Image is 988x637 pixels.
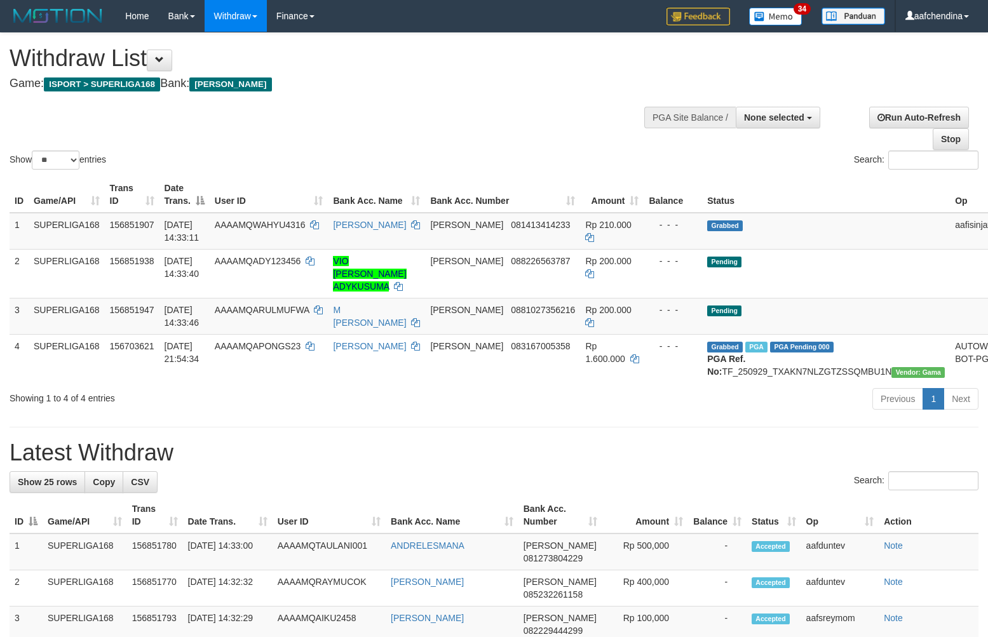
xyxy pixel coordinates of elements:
h4: Game: Bank: [10,77,646,90]
th: Bank Acc. Number: activate to sort column ascending [425,177,580,213]
td: [DATE] 14:32:32 [183,570,273,607]
th: Balance: activate to sort column ascending [688,497,747,533]
span: Pending [707,305,741,316]
span: Pending [707,257,741,267]
span: 156851938 [110,256,154,266]
a: [PERSON_NAME] [391,613,464,623]
div: - - - [649,304,697,316]
th: Status: activate to sort column ascending [747,497,801,533]
a: ANDRELESMANA [391,540,464,551]
a: VIO [PERSON_NAME] ADYKUSUMA [333,256,406,292]
span: [PERSON_NAME] [430,341,503,351]
label: Search: [854,151,978,170]
th: Action [879,497,978,533]
span: [PERSON_NAME] [430,256,503,266]
a: Next [944,388,978,410]
span: AAAAMQAPONGS23 [215,341,301,351]
td: - [688,533,747,570]
span: Show 25 rows [18,477,77,487]
span: Rp 200.000 [585,256,631,266]
span: Rp 210.000 [585,220,631,230]
span: ISPORT > SUPERLIGA168 [44,77,160,91]
img: MOTION_logo.png [10,6,106,25]
span: Copy 088226563787 to clipboard [511,256,570,266]
a: [PERSON_NAME] [391,577,464,587]
div: - - - [649,340,697,352]
td: AAAAMQTAULANI001 [273,533,386,570]
th: ID [10,177,29,213]
a: CSV [123,471,158,493]
th: Balance [644,177,702,213]
th: User ID: activate to sort column ascending [273,497,386,533]
a: 1 [923,388,944,410]
a: Note [884,577,903,587]
td: - [688,570,747,607]
th: Date Trans.: activate to sort column descending [159,177,210,213]
td: [DATE] 14:33:00 [183,533,273,570]
td: TF_250929_TXAKN7NLZGTZSSQMBU1N [702,334,950,383]
th: User ID: activate to sort column ascending [210,177,328,213]
th: Trans ID: activate to sort column ascending [127,497,183,533]
span: Grabbed [707,220,743,231]
a: [PERSON_NAME] [333,341,406,351]
td: 3 [10,298,29,334]
span: 156851947 [110,305,154,315]
a: [PERSON_NAME] [333,220,406,230]
th: Bank Acc. Number: activate to sort column ascending [518,497,602,533]
a: Show 25 rows [10,471,85,493]
select: Showentries [32,151,79,170]
span: Marked by aafchhiseyha [745,342,768,352]
span: Vendor URL: https://trx31.1velocity.biz [891,367,945,378]
span: 34 [794,3,811,15]
td: SUPERLIGA168 [29,213,105,250]
td: aafduntev [801,570,879,607]
span: Rp 200.000 [585,305,631,315]
label: Search: [854,471,978,490]
span: [PERSON_NAME] [430,305,503,315]
div: PGA Site Balance / [644,107,736,128]
img: Feedback.jpg [667,8,730,25]
span: [PERSON_NAME] [524,613,597,623]
td: SUPERLIGA168 [29,334,105,383]
span: Rp 1.600.000 [585,341,625,364]
span: Copy [93,477,115,487]
th: Date Trans.: activate to sort column ascending [183,497,273,533]
td: 156851780 [127,533,183,570]
span: Copy 0881027356216 to clipboard [511,305,575,315]
div: - - - [649,218,697,231]
img: Button%20Memo.svg [749,8,802,25]
label: Show entries [10,151,106,170]
span: AAAAMQWAHYU4316 [215,220,306,230]
span: Accepted [752,577,790,588]
span: AAAAMQADY123456 [215,256,301,266]
h1: Latest Withdraw [10,440,978,466]
th: Amount: activate to sort column ascending [580,177,644,213]
a: Stop [933,128,969,150]
th: Amount: activate to sort column ascending [602,497,688,533]
td: 2 [10,570,43,607]
a: Note [884,540,903,551]
span: None selected [744,112,804,123]
span: Grabbed [707,342,743,352]
span: Accepted [752,614,790,624]
span: Copy 082229444299 to clipboard [524,626,583,636]
span: [DATE] 21:54:34 [165,341,200,364]
span: AAAAMQARULMUFWA [215,305,309,315]
td: SUPERLIGA168 [29,298,105,334]
td: 2 [10,249,29,298]
span: [PERSON_NAME] [524,577,597,587]
span: PGA Pending [770,342,834,352]
input: Search: [888,151,978,170]
span: [PERSON_NAME] [430,220,503,230]
a: Note [884,613,903,623]
button: None selected [736,107,820,128]
span: Copy 081273804229 to clipboard [524,553,583,563]
span: [PERSON_NAME] [524,540,597,551]
td: SUPERLIGA168 [29,249,105,298]
td: Rp 400,000 [602,570,688,607]
a: Previous [872,388,923,410]
th: Game/API: activate to sort column ascending [29,177,105,213]
h1: Withdraw List [10,46,646,71]
th: Game/API: activate to sort column ascending [43,497,127,533]
td: Rp 500,000 [602,533,688,570]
